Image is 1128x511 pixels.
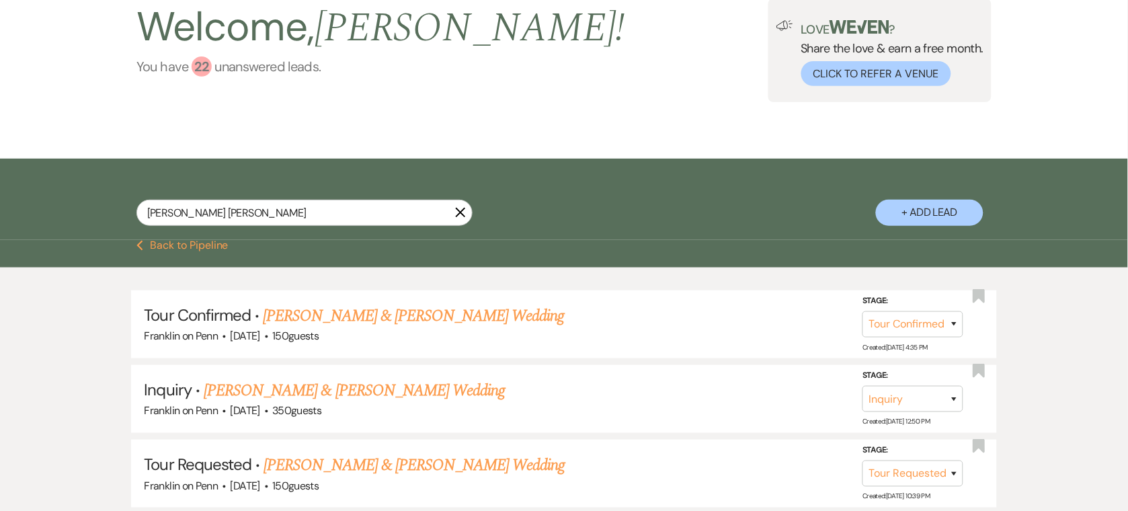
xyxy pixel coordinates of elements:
img: loud-speaker-illustration.svg [776,20,793,31]
p: Love ? [801,20,984,36]
span: 150 guests [272,329,319,343]
span: Franklin on Penn [145,479,218,493]
a: [PERSON_NAME] & [PERSON_NAME] Wedding [264,453,565,477]
span: 350 guests [272,403,321,418]
label: Stage: [862,368,963,383]
label: Stage: [862,444,963,459]
button: Back to Pipeline [136,240,229,251]
span: Franklin on Penn [145,403,218,418]
span: [DATE] [231,403,260,418]
span: Franklin on Penn [145,329,218,343]
span: Tour Confirmed [145,305,251,325]
span: Created: [DATE] 12:50 PM [862,418,930,426]
input: Search by name, event date, email address or phone number [136,200,473,226]
a: You have 22 unanswered leads. [136,56,625,77]
div: Share the love & earn a free month. [793,20,984,86]
label: Stage: [862,294,963,309]
button: + Add Lead [876,200,983,226]
span: Created: [DATE] 10:39 PM [862,492,930,501]
button: Click to Refer a Venue [801,61,951,86]
span: [DATE] [231,329,260,343]
span: Created: [DATE] 4:35 PM [862,343,928,352]
img: weven-logo-green.svg [830,20,889,34]
span: Tour Requested [145,454,252,475]
span: Inquiry [145,379,192,400]
span: 150 guests [272,479,319,493]
span: [DATE] [231,479,260,493]
div: 22 [192,56,212,77]
a: [PERSON_NAME] & [PERSON_NAME] Wedding [263,304,564,328]
a: [PERSON_NAME] & [PERSON_NAME] Wedding [204,379,505,403]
